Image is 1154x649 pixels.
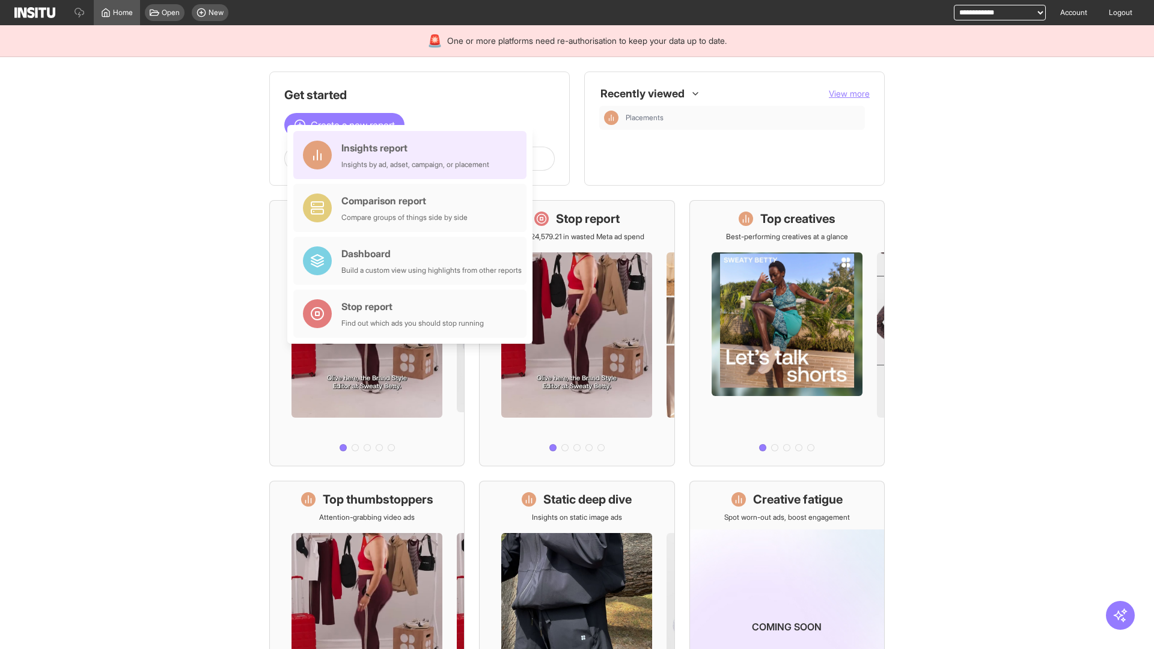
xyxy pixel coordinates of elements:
div: Comparison report [341,193,468,208]
h1: Get started [284,87,555,103]
div: Insights report [341,141,489,155]
div: Dashboard [341,246,522,261]
button: Create a new report [284,113,405,137]
a: Stop reportSave £24,579.21 in wasted Meta ad spend [479,200,674,466]
img: Logo [14,7,55,18]
div: Stop report [341,299,484,314]
span: Home [113,8,133,17]
span: Placements [626,113,860,123]
button: View more [829,88,870,100]
span: Placements [626,113,664,123]
div: 🚨 [427,32,442,49]
span: View more [829,88,870,99]
h1: Static deep dive [543,491,632,508]
div: Insights by ad, adset, campaign, or placement [341,160,489,169]
h1: Stop report [556,210,620,227]
span: Open [162,8,180,17]
span: One or more platforms need re-authorisation to keep your data up to date. [447,35,727,47]
a: What's live nowSee all active ads instantly [269,200,465,466]
p: Best-performing creatives at a glance [726,232,848,242]
span: Create a new report [311,118,395,132]
div: Insights [604,111,618,125]
p: Insights on static image ads [532,513,622,522]
p: Attention-grabbing video ads [319,513,415,522]
div: Compare groups of things side by side [341,213,468,222]
h1: Top thumbstoppers [323,491,433,508]
span: New [209,8,224,17]
div: Find out which ads you should stop running [341,318,484,328]
h1: Top creatives [760,210,835,227]
div: Build a custom view using highlights from other reports [341,266,522,275]
p: Save £24,579.21 in wasted Meta ad spend [509,232,644,242]
a: Top creativesBest-performing creatives at a glance [689,200,885,466]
